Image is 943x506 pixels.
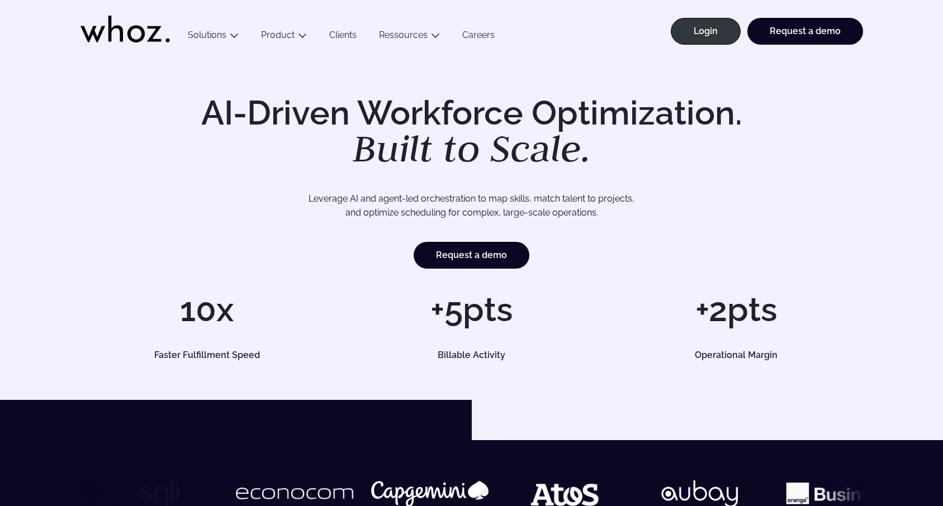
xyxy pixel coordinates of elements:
h5: Operational Margin [622,351,850,360]
button: Product [250,30,318,45]
a: Login [671,18,741,45]
h5: Faster Fulfillment Speed [93,351,321,360]
p: Leverage AI and agent-led orchestration to map skills, match talent to projects, and optimize sch... [120,192,824,220]
h1: AI-Driven Workforce Optimization. [186,96,758,168]
a: Request a demo [414,242,529,269]
h1: +2pts [609,293,863,326]
a: Product [261,30,295,40]
h1: 10x [80,293,334,326]
em: Built to Scale. [353,123,591,173]
a: Clients [318,30,368,45]
a: Careers [451,30,506,45]
a: Ressources [379,30,428,40]
a: Request a demo [747,18,863,45]
button: Ressources [368,30,451,45]
h1: +5pts [345,293,598,326]
h5: Billable Activity [358,351,586,360]
button: Solutions [177,30,250,45]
